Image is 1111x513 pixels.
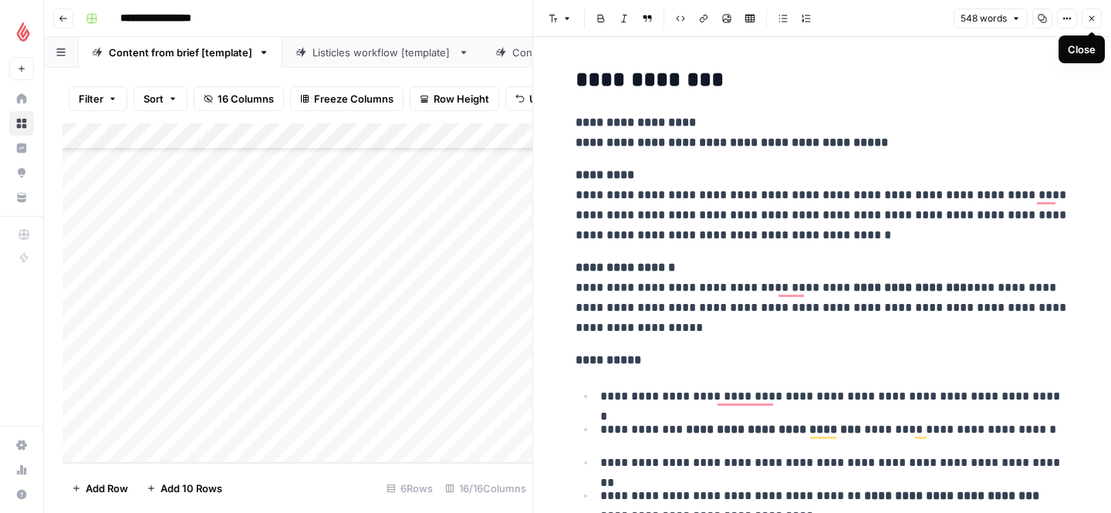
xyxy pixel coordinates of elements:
a: Your Data [9,185,34,210]
span: Freeze Columns [314,91,393,106]
button: Help + Support [9,482,34,507]
a: Browse [9,111,34,136]
span: Row Height [434,91,489,106]
button: Row Height [410,86,499,111]
a: Content from keyword [template] [482,37,706,68]
div: 16/16 Columns [439,476,532,501]
img: Lightspeed Logo [9,18,37,46]
span: Sort [144,91,164,106]
a: Usage [9,457,34,482]
button: Filter [69,86,127,111]
button: Undo [505,86,566,111]
span: Add 10 Rows [160,481,222,496]
span: Filter [79,91,103,106]
a: Insights [9,136,34,160]
div: Content from brief [template] [109,45,252,60]
a: Content from brief [template] [79,37,282,68]
div: Close [1068,42,1096,57]
a: Home [9,86,34,111]
span: 16 Columns [218,91,274,106]
div: Content from keyword [template] [512,45,676,60]
a: Listicles workflow [template] [282,37,482,68]
button: Freeze Columns [290,86,404,111]
span: Add Row [86,481,128,496]
div: Listicles workflow [template] [312,45,452,60]
button: 548 words [954,8,1028,29]
button: Sort [133,86,187,111]
button: Add 10 Rows [137,476,231,501]
div: 6 Rows [380,476,439,501]
a: Settings [9,433,34,457]
a: Opportunities [9,160,34,185]
button: Add Row [62,476,137,501]
span: 548 words [961,12,1007,25]
button: Workspace: Lightspeed [9,12,34,51]
button: 16 Columns [194,86,284,111]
